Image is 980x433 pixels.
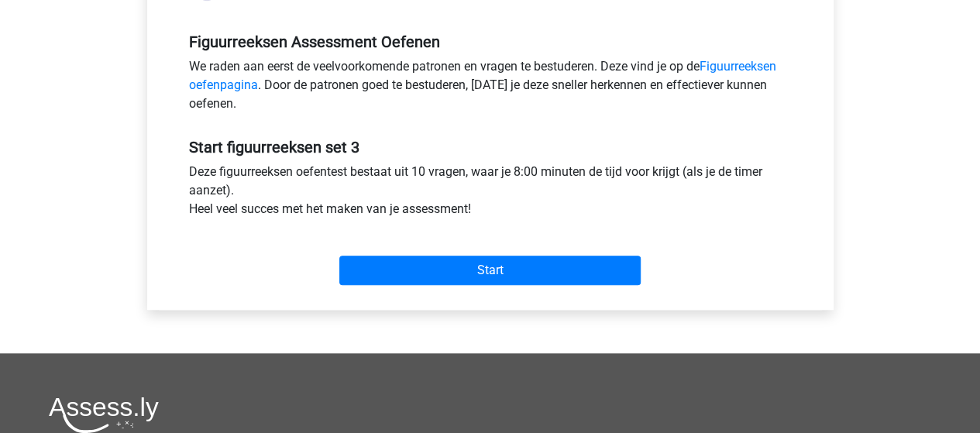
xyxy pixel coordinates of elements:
[49,397,159,433] img: Assessly logo
[339,256,641,285] input: Start
[177,163,803,225] div: Deze figuurreeksen oefentest bestaat uit 10 vragen, waar je 8:00 minuten de tijd voor krijgt (als...
[189,138,792,156] h5: Start figuurreeksen set 3
[177,57,803,119] div: We raden aan eerst de veelvoorkomende patronen en vragen te bestuderen. Deze vind je op de . Door...
[189,33,792,51] h5: Figuurreeksen Assessment Oefenen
